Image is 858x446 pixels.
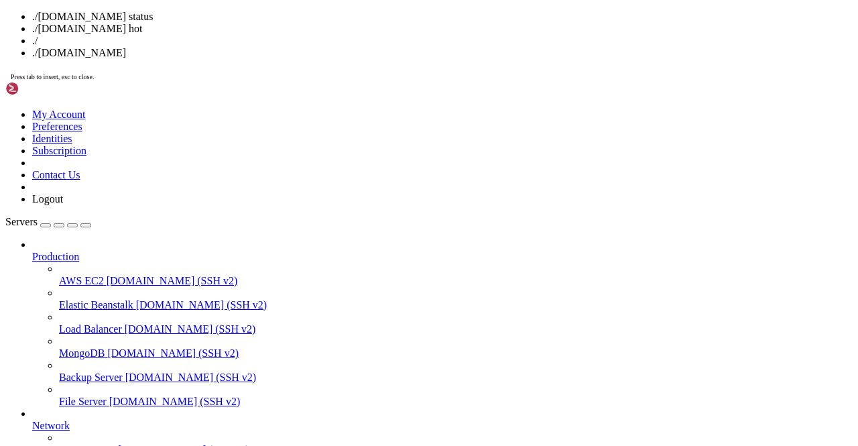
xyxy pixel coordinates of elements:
[11,73,94,80] span: Press tab to insert, esc to close.
[32,121,82,132] a: Preferences
[32,23,853,35] li: ./[DOMAIN_NAME] hot
[59,347,105,359] span: MongoDB
[59,323,853,335] a: Load Balancer [DOMAIN_NAME] (SSH v2)
[125,372,257,383] span: [DOMAIN_NAME] (SSH v2)
[59,359,853,384] li: Backup Server [DOMAIN_NAME] (SSH v2)
[59,275,104,286] span: AWS EC2
[5,46,683,52] x-row: Run 'do-release-upgrade' to upgrade to it.
[5,140,683,146] x-row: root@vmi2643227:~# docker exec -it telegram-claim-bot /bin/bash
[5,146,683,153] x-row: root@ccd8be7dc2f8:/usr/src/app# ./
[32,145,86,156] a: Subscription
[5,216,91,227] a: Servers
[125,323,256,335] span: [DOMAIN_NAME] (SSH v2)
[32,169,80,180] a: Contact Us
[59,311,853,335] li: Load Balancer [DOMAIN_NAME] (SSH v2)
[59,347,853,359] a: MongoDB [DOMAIN_NAME] (SSH v2)
[32,420,853,432] a: Network
[5,39,683,46] x-row: New release '24.04.3 LTS' available.
[5,5,683,12] x-row: Welcome to Ubuntu 22.04.5 LTS (GNU/Linux 5.15.0-25-generic x86_64)
[32,251,79,262] span: Production
[59,299,853,311] a: Elastic Beanstalk [DOMAIN_NAME] (SSH v2)
[5,59,683,66] x-row: _____
[32,109,86,120] a: My Account
[5,99,683,106] x-row: Welcome!
[59,384,853,408] li: File Server [DOMAIN_NAME] (SSH v2)
[5,25,683,32] x-row: * Management: [URL][DOMAIN_NAME]
[5,79,683,86] x-row: | |__| (_) | .` | | |/ _ \| _ \ (_) |
[5,119,683,126] x-row: please don't hesitate to contact us at [EMAIL_ADDRESS][DOMAIN_NAME].
[32,133,72,144] a: Identities
[5,86,683,93] x-row: \____\___/|_|\_| |_/_/ \_|___/\___/
[59,335,853,359] li: MongoDB [DOMAIN_NAME] (SSH v2)
[59,372,853,384] a: Backup Server [DOMAIN_NAME] (SSH v2)
[5,66,683,72] x-row: / ___/___ _ _ _____ _ ___ ___
[129,146,132,153] div: (34, 21)
[5,216,38,227] span: Servers
[5,32,683,39] x-row: * Support: [URL][DOMAIN_NAME]
[32,420,70,431] span: Network
[5,113,683,119] x-row: This server is hosted by Contabo. If you have any questions or need help,
[107,347,239,359] span: [DOMAIN_NAME] (SSH v2)
[5,133,683,140] x-row: Last login: [DATE] from [TECHNICAL_ID]
[32,251,853,263] a: Production
[109,396,241,407] span: [DOMAIN_NAME] (SSH v2)
[5,19,683,25] x-row: * Documentation: [URL][DOMAIN_NAME]
[59,299,133,311] span: Elastic Beanstalk
[59,396,107,407] span: File Server
[5,82,82,95] img: Shellngn
[32,239,853,408] li: Production
[32,11,853,23] li: ./[DOMAIN_NAME] status
[136,299,267,311] span: [DOMAIN_NAME] (SSH v2)
[107,275,238,286] span: [DOMAIN_NAME] (SSH v2)
[32,35,853,47] li: ./
[32,193,63,205] a: Logout
[59,287,853,311] li: Elastic Beanstalk [DOMAIN_NAME] (SSH v2)
[59,372,123,383] span: Backup Server
[32,47,853,59] li: ./[DOMAIN_NAME]
[59,396,853,408] a: File Server [DOMAIN_NAME] (SSH v2)
[59,263,853,287] li: AWS EC2 [DOMAIN_NAME] (SSH v2)
[59,323,122,335] span: Load Balancer
[59,275,853,287] a: AWS EC2 [DOMAIN_NAME] (SSH v2)
[5,72,683,79] x-row: | | / _ \| \| |_ _/ \ | _ )/ _ \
